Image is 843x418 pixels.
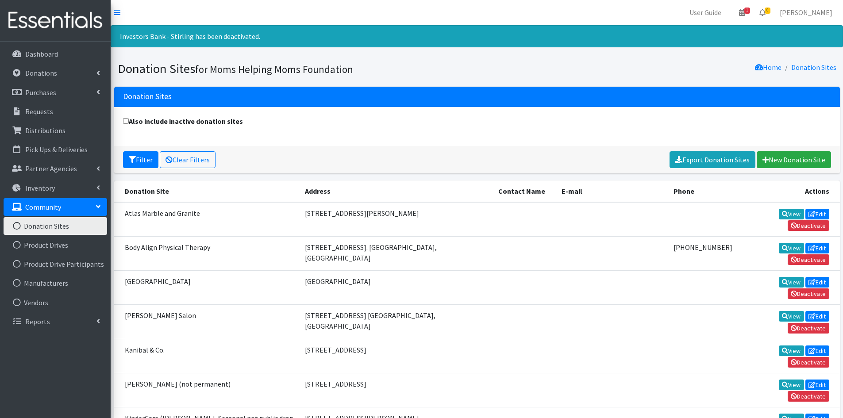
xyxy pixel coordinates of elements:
[4,160,107,177] a: Partner Agencies
[300,339,493,373] td: [STREET_ADDRESS]
[738,180,839,202] th: Actions
[788,254,829,265] a: Deactivate
[670,151,755,168] a: Export Donation Sites
[682,4,728,21] a: User Guide
[4,6,107,35] img: HumanEssentials
[556,180,668,202] th: E-mail
[779,209,804,219] a: View
[114,339,300,373] td: Kanibal & Co.
[25,126,65,135] p: Distributions
[805,380,829,390] a: Edit
[4,122,107,139] a: Distributions
[788,288,829,299] a: Deactivate
[4,217,107,235] a: Donation Sites
[114,373,300,407] td: [PERSON_NAME] (not permanent)
[805,277,829,288] a: Edit
[779,243,804,253] a: View
[744,8,750,14] span: 1
[4,179,107,197] a: Inventory
[755,63,781,72] a: Home
[4,84,107,101] a: Purchases
[779,345,804,356] a: View
[779,380,804,390] a: View
[300,305,493,339] td: [STREET_ADDRESS] [GEOGRAPHIC_DATA], [GEOGRAPHIC_DATA]
[25,317,50,326] p: Reports
[788,220,829,231] a: Deactivate
[788,357,829,368] a: Deactivate
[25,184,55,192] p: Inventory
[114,180,300,202] th: Donation Site
[668,180,738,202] th: Phone
[779,311,804,322] a: View
[300,236,493,270] td: [STREET_ADDRESS]. [GEOGRAPHIC_DATA], [GEOGRAPHIC_DATA]
[114,305,300,339] td: [PERSON_NAME] Salon
[195,63,353,76] small: for Moms Helping Moms Foundation
[123,151,158,168] button: Filter
[773,4,839,21] a: [PERSON_NAME]
[788,391,829,402] a: Deactivate
[732,4,752,21] a: 1
[493,180,556,202] th: Contact Name
[114,271,300,305] td: [GEOGRAPHIC_DATA]
[805,209,829,219] a: Edit
[114,236,300,270] td: Body Align Physical Therapy
[4,45,107,63] a: Dashboard
[4,274,107,292] a: Manufacturers
[25,69,57,77] p: Donations
[25,203,61,211] p: Community
[123,116,243,127] label: Also include inactive donation sites
[300,373,493,407] td: [STREET_ADDRESS]
[4,141,107,158] a: Pick Ups & Deliveries
[25,107,53,116] p: Requests
[788,323,829,334] a: Deactivate
[4,198,107,216] a: Community
[160,151,216,168] a: Clear Filters
[118,61,474,77] h1: Donation Sites
[111,25,843,47] div: Investors Bank - Stirling has been deactivated.
[114,202,300,237] td: Atlas Marble and Granite
[752,4,773,21] a: 6
[765,8,770,14] span: 6
[805,243,829,253] a: Edit
[4,313,107,330] a: Reports
[779,277,804,288] a: View
[25,50,58,58] p: Dashboard
[4,64,107,82] a: Donations
[791,63,836,72] a: Donation Sites
[757,151,831,168] a: New Donation Site
[25,145,88,154] p: Pick Ups & Deliveries
[300,202,493,237] td: [STREET_ADDRESS][PERSON_NAME]
[300,180,493,202] th: Address
[123,92,172,101] h3: Donation Sites
[123,118,129,124] input: Also include inactive donation sites
[4,255,107,273] a: Product Drive Participants
[4,294,107,311] a: Vendors
[4,236,107,254] a: Product Drives
[805,345,829,356] a: Edit
[25,164,77,173] p: Partner Agencies
[4,103,107,120] a: Requests
[25,88,56,97] p: Purchases
[668,236,738,270] td: [PHONE_NUMBER]
[300,271,493,305] td: [GEOGRAPHIC_DATA]
[805,311,829,322] a: Edit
